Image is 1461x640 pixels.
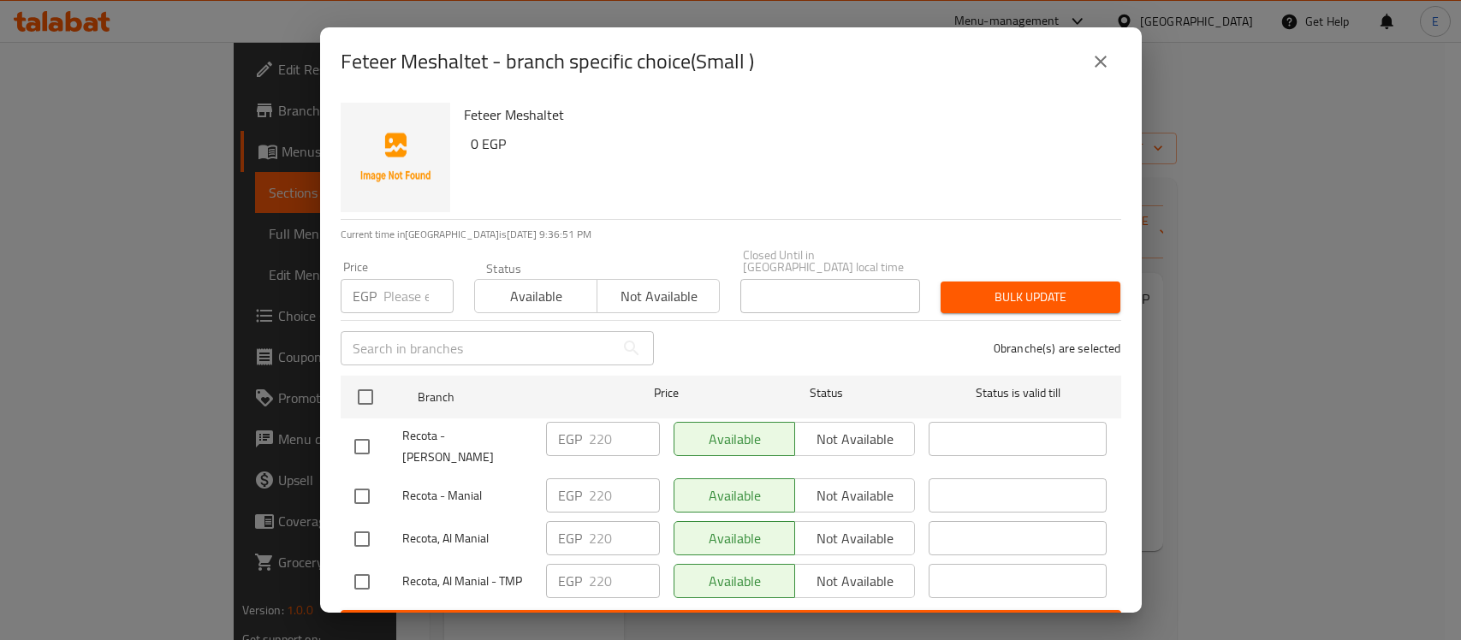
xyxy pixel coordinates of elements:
p: EGP [558,485,582,506]
span: Available [482,284,591,309]
span: Status [737,382,915,404]
span: Price [609,382,723,404]
span: Bulk update [954,287,1107,308]
p: EGP [353,286,377,306]
span: Branch [418,387,596,408]
span: Not available [604,284,713,309]
input: Please enter price [589,422,660,456]
img: Feteer Meshaltet [341,103,450,212]
button: close [1080,41,1121,82]
p: Current time in [GEOGRAPHIC_DATA] is [DATE] 9:36:51 PM [341,227,1121,242]
h6: Feteer Meshaltet [464,103,1108,127]
span: Status is valid till [929,382,1107,404]
button: Bulk update [941,281,1120,313]
input: Please enter price [589,478,660,513]
span: Recota, Al Manial - TMP [402,571,532,592]
h2: Feteer Meshaltet - branch specific choice(Small ) [341,48,754,75]
p: EGP [558,429,582,449]
h6: 0 EGP [471,132,1108,156]
p: 0 branche(s) are selected [994,340,1121,357]
input: Please enter price [589,521,660,555]
p: EGP [558,528,582,548]
button: Available [474,279,597,313]
input: Search in branches [341,331,615,365]
button: Not available [597,279,720,313]
span: Recota - [PERSON_NAME] [402,425,532,468]
span: Recota - Manial [402,485,532,507]
input: Please enter price [589,564,660,598]
input: Please enter price [383,279,454,313]
span: Recota, Al Manial [402,528,532,549]
p: EGP [558,571,582,591]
